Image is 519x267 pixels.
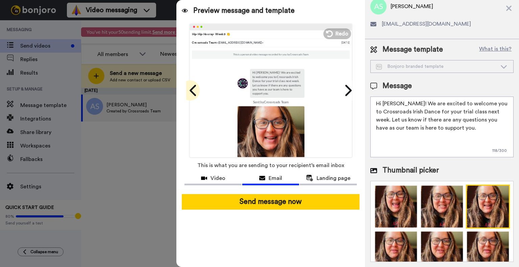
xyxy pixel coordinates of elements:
span: Landing page [317,174,350,182]
div: Bonjoro branded template [376,63,497,70]
span: Video [211,174,225,182]
span: Message [382,81,412,91]
img: 9k= [374,185,418,229]
td: Sent by Crossroads Team [237,98,304,106]
img: Z [237,106,304,173]
button: What is this? [477,45,514,55]
p: Hi [PERSON_NAME]! We are excited to welcome you to Crossroads Irish Dance for your trial class ne... [252,71,301,96]
img: 2Q== [420,185,464,229]
span: This is what you are sending to your recipient’s email inbox [197,158,344,173]
div: Crossroads Team [192,41,341,45]
img: 2Q== [466,185,510,229]
span: Thumbnail picker [382,165,439,176]
span: Email [269,174,282,182]
span: Message template [382,45,443,55]
img: Message-temps.svg [376,64,382,70]
div: [DATE] [341,41,349,45]
p: This is a personal video message recorded for you by Crossroads Team [233,53,308,56]
textarea: Hi [PERSON_NAME]! We are excited to welcome you to Crossroads Irish Dance for your trial class ne... [370,97,514,157]
button: Send message now [182,194,360,210]
img: e695a5fa-9580-45ef-9b7a-fc8a6ef34280-1598111733.jpg [237,78,248,88]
